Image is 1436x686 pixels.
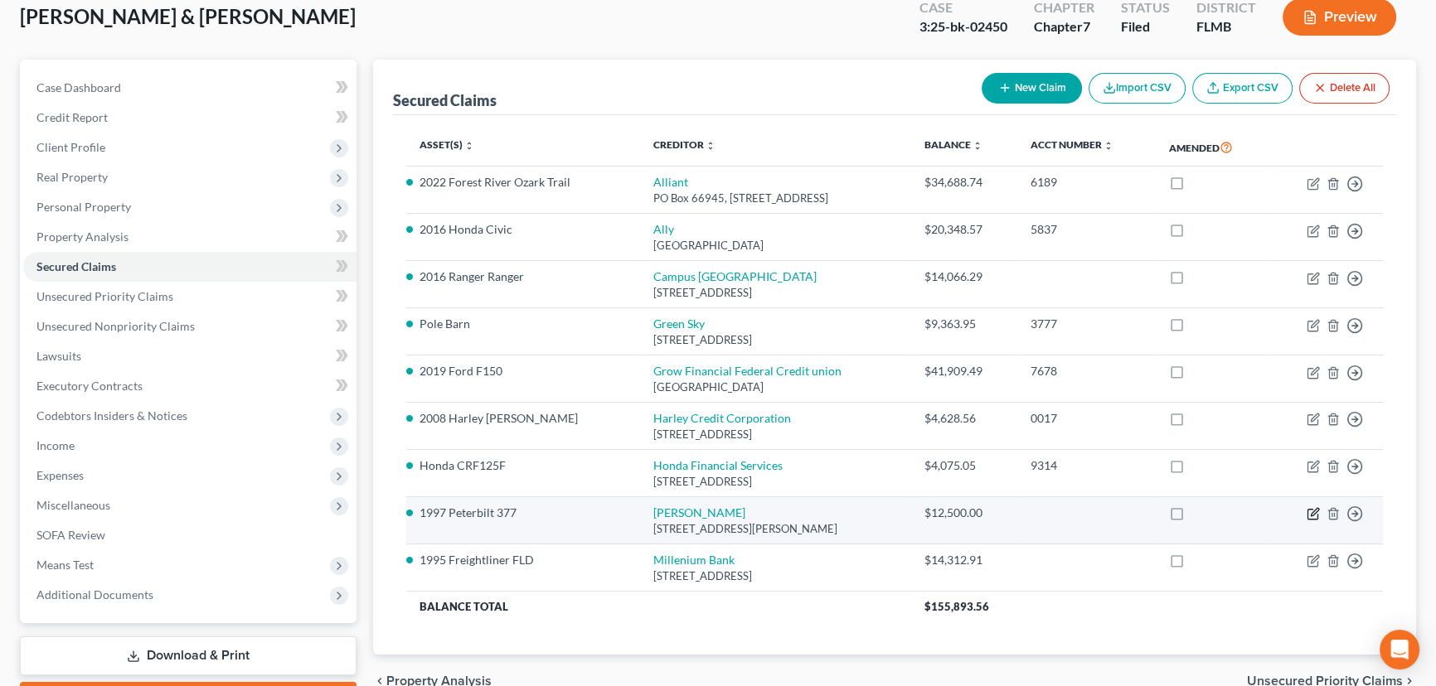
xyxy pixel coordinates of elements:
[420,268,627,285] li: 2016 Ranger Ranger
[653,474,898,490] div: [STREET_ADDRESS]
[36,349,81,363] span: Lawsuits
[23,103,357,133] a: Credit Report
[653,269,817,283] a: Campus [GEOGRAPHIC_DATA]
[420,505,627,521] li: 1997 Peterbilt 377
[36,379,143,393] span: Executory Contracts
[36,498,110,512] span: Miscellaneous
[36,200,131,214] span: Personal Property
[1156,128,1270,167] th: Amended
[924,600,989,613] span: $155,893.56
[1192,73,1293,104] a: Export CSV
[653,379,898,395] div: [GEOGRAPHIC_DATA]
[420,316,627,332] li: Pole Barn
[653,427,898,442] div: [STREET_ADDRESS]
[653,316,705,331] a: Green Sky
[23,312,357,341] a: Unsecured Nonpriority Claims
[36,468,84,482] span: Expenses
[924,505,1005,521] div: $12,500.00
[653,285,898,301] div: [STREET_ADDRESS]
[420,138,474,151] a: Asset(s) unfold_more
[924,138,982,151] a: Balance unfold_more
[924,552,1005,568] div: $14,312.91
[653,332,898,348] div: [STREET_ADDRESS]
[924,316,1005,332] div: $9,363.95
[1031,363,1142,379] div: 7678
[464,141,474,151] i: unfold_more
[653,553,735,567] a: Millenium Bank
[653,458,783,472] a: Honda Financial Services
[36,558,94,572] span: Means Test
[23,282,357,312] a: Unsecured Priority Claims
[23,520,357,550] a: SOFA Review
[973,141,982,151] i: unfold_more
[23,252,357,282] a: Secured Claims
[1083,18,1090,34] span: 7
[36,528,105,542] span: SOFA Review
[36,587,153,601] span: Additional Documents
[1031,316,1142,332] div: 3777
[36,170,108,184] span: Real Property
[420,174,627,191] li: 2022 Forest River Ozark Trail
[1104,141,1113,151] i: unfold_more
[653,505,745,519] a: [PERSON_NAME]
[1031,138,1113,151] a: Acct Number unfold_more
[420,457,627,474] li: Honda CRF125F
[23,73,357,103] a: Case Dashboard
[406,592,911,621] th: Balance Total
[1031,221,1142,238] div: 5837
[924,221,1005,238] div: $20,348.57
[653,411,791,425] a: Harley Credit Corporation
[924,268,1005,285] div: $14,066.29
[1299,73,1390,104] button: Delete All
[924,457,1005,474] div: $4,075.05
[653,568,898,584] div: [STREET_ADDRESS]
[36,408,187,423] span: Codebtors Insiders & Notices
[982,73,1082,104] button: New Claim
[420,410,627,427] li: 2008 Harley [PERSON_NAME]
[653,521,898,537] div: [STREET_ADDRESS][PERSON_NAME]
[36,438,75,452] span: Income
[1031,174,1142,191] div: 6189
[924,410,1005,427] div: $4,628.56
[36,259,116,273] span: Secured Claims
[36,289,173,303] span: Unsecured Priority Claims
[924,363,1005,379] div: $41,909.49
[919,17,1007,36] div: 3:25-bk-02450
[23,222,357,252] a: Property Analysis
[36,140,105,154] span: Client Profile
[36,80,121,94] span: Case Dashboard
[1089,73,1186,104] button: Import CSV
[23,371,357,401] a: Executory Contracts
[1380,630,1419,669] div: Open Intercom Messenger
[1121,17,1170,36] div: Filed
[420,221,627,238] li: 2016 Honda Civic
[706,141,716,151] i: unfold_more
[420,552,627,568] li: 1995 Freightliner FLD
[1031,457,1142,474] div: 9314
[20,4,356,28] span: [PERSON_NAME] & [PERSON_NAME]
[36,319,195,333] span: Unsecured Nonpriority Claims
[393,90,497,110] div: Secured Claims
[36,229,129,244] span: Property Analysis
[20,636,357,675] a: Download & Print
[653,138,716,151] a: Creditor unfold_more
[653,191,898,206] div: PO Box 66945, [STREET_ADDRESS]
[420,363,627,379] li: 2019 Ford F150
[36,110,108,124] span: Credit Report
[653,364,842,378] a: Grow Financial Federal Credit union
[1034,17,1094,36] div: Chapter
[653,175,688,189] a: Alliant
[924,174,1005,191] div: $34,688.74
[1031,410,1142,427] div: 0017
[23,341,357,371] a: Lawsuits
[1196,17,1256,36] div: FLMB
[653,222,674,236] a: Ally
[653,238,898,254] div: [GEOGRAPHIC_DATA]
